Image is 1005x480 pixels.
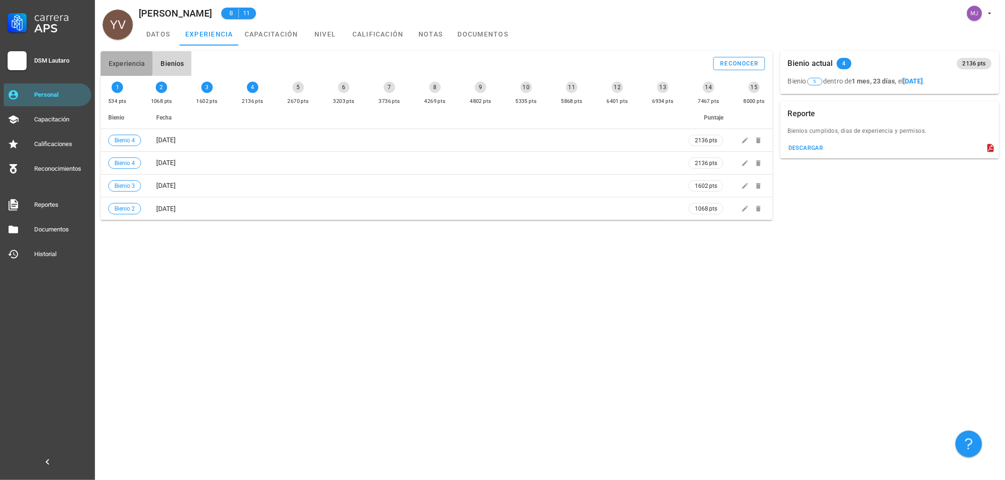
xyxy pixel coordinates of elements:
[903,77,923,85] b: [DATE]
[4,194,91,216] a: Reportes
[34,226,87,233] div: Documentos
[156,82,167,93] div: 2
[749,82,760,93] div: 15
[695,181,717,191] span: 1602 pts
[108,97,127,106] div: 534 pts
[34,250,87,258] div: Historial
[227,9,235,18] span: B
[788,102,815,126] div: Reporte
[242,97,264,106] div: 2136 pts
[475,82,486,93] div: 9
[34,57,87,65] div: DSM Lautaro
[788,51,833,76] div: Bienio actual
[4,243,91,266] a: Historial
[695,136,717,145] span: 2136 pts
[409,23,452,46] a: notas
[101,106,149,129] th: Bienio
[703,82,714,93] div: 14
[338,82,350,93] div: 6
[34,11,87,23] div: Carrera
[695,204,717,213] span: 1068 pts
[288,97,309,106] div: 2670 pts
[780,126,999,141] div: Bienios cumplidos, dias de experiencia y permisos.
[34,140,87,148] div: Calificaciones
[784,141,827,155] button: descargar
[843,58,846,69] span: 4
[425,97,446,106] div: 4269 pts
[149,106,681,129] th: Fecha
[788,77,897,85] span: Bienio dentro de ,
[201,82,213,93] div: 3
[110,9,125,40] span: YV
[156,159,176,166] span: [DATE]
[247,82,258,93] div: 4
[516,97,537,106] div: 5335 pts
[101,51,152,76] button: Experiencia
[4,133,91,156] a: Calificaciones
[607,97,628,106] div: 6401 pts
[34,165,87,173] div: Reconocimientos
[34,116,87,123] div: Capacitación
[898,77,925,85] span: el .
[4,83,91,106] a: Personal
[156,114,171,121] span: Fecha
[4,218,91,241] a: Documentos
[108,114,124,121] span: Bienio
[720,60,759,67] div: reconocer
[566,82,578,93] div: 11
[197,97,218,106] div: 1602 pts
[151,97,172,106] div: 1068 pts
[452,23,514,46] a: documentos
[34,23,87,34] div: APS
[114,181,135,191] span: Bienio 3
[4,108,91,131] a: Capacitación
[814,78,816,85] span: 5
[788,145,824,151] div: descargar
[713,57,765,70] button: reconocer
[34,201,87,209] div: Reportes
[698,97,720,106] div: 7467 pts
[744,97,765,106] div: 8000 pts
[137,23,180,46] a: datos
[156,205,176,212] span: [DATE]
[612,82,623,93] div: 12
[470,97,492,106] div: 4802 pts
[304,23,347,46] a: nivel
[561,97,583,106] div: 5868 pts
[963,58,986,69] span: 2136 pts
[653,97,674,106] div: 6934 pts
[180,23,239,46] a: experiencia
[967,6,982,21] div: avatar
[379,97,400,106] div: 3736 pts
[34,91,87,99] div: Personal
[108,60,145,67] span: Experiencia
[156,182,176,189] span: [DATE]
[112,82,123,93] div: 1
[695,158,717,168] span: 2136 pts
[704,114,723,121] span: Puntaje
[293,82,304,93] div: 5
[333,97,355,106] div: 3203 pts
[4,157,91,180] a: Reconocimientos
[114,203,135,214] span: Bienio 2
[239,23,304,46] a: capacitación
[114,158,135,168] span: Bienio 4
[429,82,441,93] div: 8
[139,8,212,18] div: [PERSON_NAME]
[156,136,176,144] span: [DATE]
[384,82,395,93] div: 7
[152,51,191,76] button: Bienios
[657,82,669,93] div: 13
[243,9,250,18] span: 11
[160,60,184,67] span: Bienios
[114,135,135,146] span: Bienio 4
[681,106,731,129] th: Puntaje
[347,23,409,46] a: calificación
[852,77,895,85] b: 1 mes, 23 días
[103,9,133,40] div: avatar
[521,82,532,93] div: 10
